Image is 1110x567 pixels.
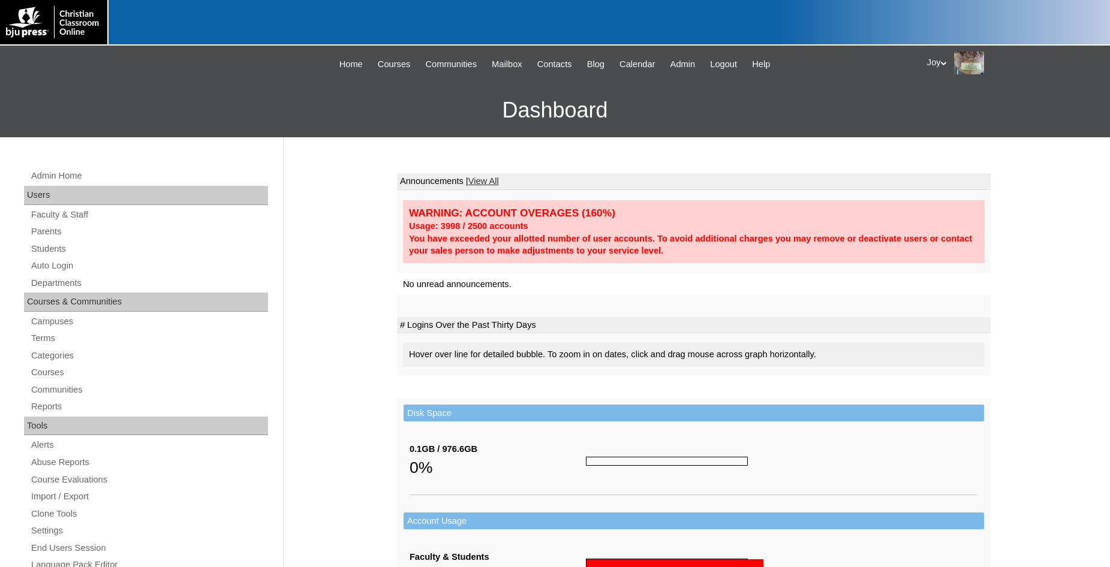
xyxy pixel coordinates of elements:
[378,58,411,71] span: Courses
[704,58,743,71] a: Logout
[397,273,991,295] td: No unread announcements.
[372,58,417,71] a: Courses
[404,405,984,422] td: Disk Space
[24,292,268,312] div: Courses & Communities
[710,58,737,71] span: Logout
[24,417,268,436] div: Tools
[420,58,483,71] a: Communities
[30,506,268,521] a: Clone Tools
[619,58,655,71] span: Calendar
[30,382,268,397] a: Communities
[927,52,1098,74] div: Joy
[30,399,268,414] a: Reports
[30,438,268,453] a: Alerts
[468,176,499,186] a: View All
[752,58,770,71] span: Help
[746,58,776,71] a: Help
[410,443,586,456] div: 0.1GB / 976.6GB
[6,6,101,38] img: logo-white.png
[30,207,268,222] a: Faculty & Staff
[30,365,268,380] a: Courses
[24,186,268,205] div: Users
[670,58,696,71] span: Admin
[30,168,268,183] a: Admin Home
[397,317,991,334] td: # Logins Over the Past Thirty Days
[409,221,528,231] strong: Usage: 3998 / 2500 accounts
[30,258,268,273] a: Auto Login
[664,58,702,71] a: Admin
[954,52,984,74] img: Joy Dantz
[537,58,572,71] span: Contacts
[6,83,1104,137] h3: Dashboard
[30,489,268,504] a: Import / Export
[613,58,661,71] a: Calendar
[531,58,578,71] a: Contacts
[30,276,268,291] a: Departments
[30,314,268,329] a: Campuses
[587,58,604,71] span: Blog
[30,331,268,346] a: Terms
[30,523,268,538] a: Settings
[30,224,268,239] a: Parents
[30,242,268,257] a: Students
[30,541,268,556] a: End Users Session
[30,348,268,363] a: Categories
[410,551,586,563] div: Faculty & Students
[409,206,979,220] div: WARNING: ACCOUNT OVERAGES (160%)
[30,455,268,470] a: Abuse Reports
[410,456,586,479] div: 0%
[581,58,610,71] a: Blog
[339,58,363,71] span: Home
[492,58,522,71] span: Mailbox
[403,342,985,367] div: Hover over line for detailed bubble. To zoom in on dates, click and drag mouse across graph horiz...
[426,58,477,71] span: Communities
[397,173,991,190] td: Announcements |
[409,233,979,257] div: You have exceeded your allotted number of user accounts. To avoid additional charges you may remo...
[404,512,984,530] td: Account Usage
[30,472,268,487] a: Course Evaluations
[333,58,369,71] a: Home
[486,58,528,71] a: Mailbox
